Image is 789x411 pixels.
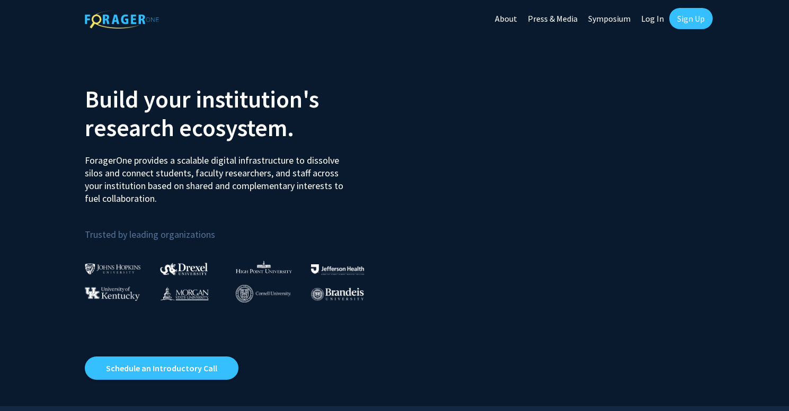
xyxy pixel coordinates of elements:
img: Cornell University [236,285,291,302]
img: Morgan State University [160,287,209,300]
h2: Build your institution's research ecosystem. [85,85,387,142]
a: Sign Up [669,8,713,29]
img: Johns Hopkins University [85,263,141,274]
a: Opens in a new tab [85,356,238,380]
img: Thomas Jefferson University [311,264,364,274]
img: University of Kentucky [85,287,140,301]
img: ForagerOne Logo [85,10,159,29]
p: Trusted by leading organizations [85,213,387,243]
img: High Point University [236,261,292,273]
img: Brandeis University [311,288,364,301]
p: ForagerOne provides a scalable digital infrastructure to dissolve silos and connect students, fac... [85,146,351,205]
img: Drexel University [160,263,208,275]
